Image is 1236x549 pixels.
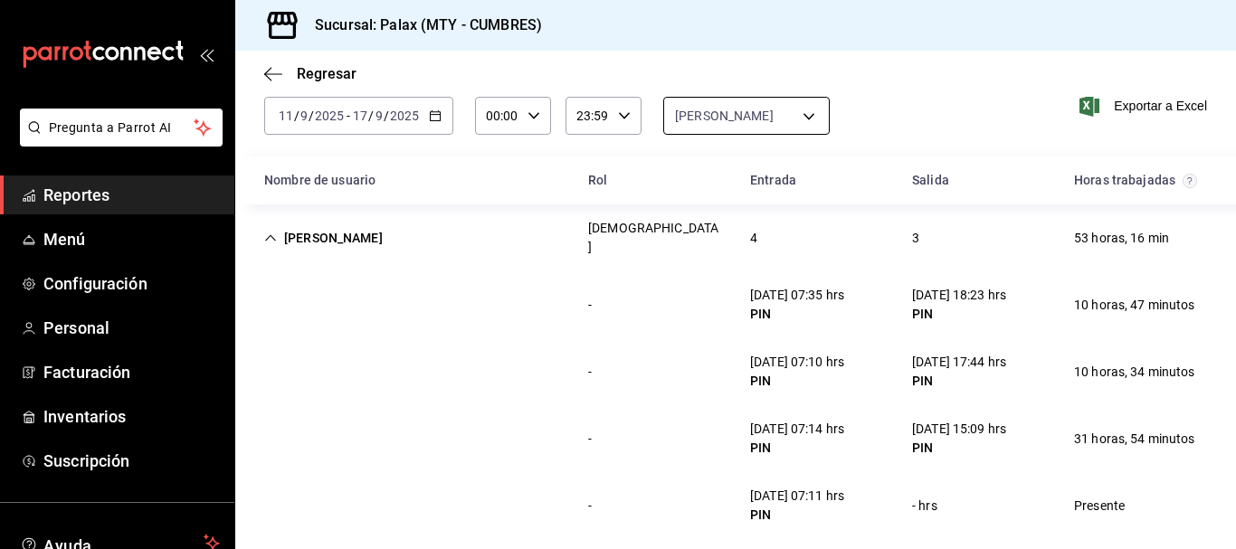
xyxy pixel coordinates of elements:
[43,227,220,251] span: Menú
[278,109,294,123] input: --
[235,156,1236,204] div: Head
[1083,95,1207,117] button: Exportar a Excel
[750,305,844,324] div: PIN
[1060,489,1139,523] div: Cell
[736,412,859,465] div: Cell
[389,109,420,123] input: ----
[750,487,844,506] div: [DATE] 07:11 hrs
[574,489,606,523] div: Cell
[297,65,357,82] span: Regresar
[912,439,1006,458] div: PIN
[250,364,279,379] div: Cell
[750,439,844,458] div: PIN
[750,372,844,391] div: PIN
[912,305,1006,324] div: PIN
[1060,289,1210,322] div: Cell
[49,118,195,137] span: Pregunta a Parrot AI
[898,222,934,255] div: Cell
[912,372,1006,391] div: PIN
[43,316,220,340] span: Personal
[912,497,937,516] div: - hrs
[300,14,542,36] h3: Sucursal: Palax (MTY - CUMBRES)
[736,222,772,255] div: Cell
[43,183,220,207] span: Reportes
[574,422,606,456] div: Cell
[574,164,736,197] div: HeadCell
[384,109,389,123] span: /
[199,47,214,62] button: open_drawer_menu
[235,472,1236,539] div: Row
[912,353,1006,372] div: [DATE] 17:44 hrs
[1183,174,1197,188] svg: El total de horas trabajadas por usuario es el resultado de la suma redondeada del registro de ho...
[898,412,1021,465] div: Cell
[898,279,1021,331] div: Cell
[1060,164,1222,197] div: HeadCell
[736,345,859,398] div: Cell
[250,431,279,446] div: Cell
[235,271,1236,338] div: Row
[13,131,223,150] a: Pregunta a Parrot AI
[750,420,844,439] div: [DATE] 07:14 hrs
[898,164,1060,197] div: HeadCell
[368,109,374,123] span: /
[675,107,774,125] span: [PERSON_NAME]
[375,109,384,123] input: --
[588,497,592,516] div: -
[309,109,314,123] span: /
[750,506,844,525] div: PIN
[235,338,1236,405] div: Row
[347,109,350,123] span: -
[250,298,279,312] div: Cell
[898,345,1021,398] div: Cell
[750,286,844,305] div: [DATE] 07:35 hrs
[43,360,220,384] span: Facturación
[43,404,220,429] span: Inventarios
[264,65,357,82] button: Regresar
[235,156,1236,539] div: Container
[1060,422,1210,456] div: Cell
[736,164,898,197] div: HeadCell
[750,353,844,372] div: [DATE] 07:10 hrs
[294,109,299,123] span: /
[299,109,309,123] input: --
[43,271,220,296] span: Configuración
[912,286,1006,305] div: [DATE] 18:23 hrs
[588,296,592,315] div: -
[1060,355,1210,389] div: Cell
[250,164,574,197] div: HeadCell
[250,222,397,255] div: Cell
[588,219,721,257] div: [DEMOGRAPHIC_DATA]
[43,449,220,473] span: Suscripción
[1060,222,1184,255] div: Cell
[250,498,279,513] div: Cell
[736,279,859,331] div: Cell
[574,355,606,389] div: Cell
[588,363,592,382] div: -
[898,489,952,523] div: Cell
[235,405,1236,472] div: Row
[352,109,368,123] input: --
[20,109,223,147] button: Pregunta a Parrot AI
[574,212,736,264] div: Cell
[588,430,592,449] div: -
[314,109,345,123] input: ----
[912,420,1006,439] div: [DATE] 15:09 hrs
[574,289,606,322] div: Cell
[235,204,1236,271] div: Row
[736,479,859,532] div: Cell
